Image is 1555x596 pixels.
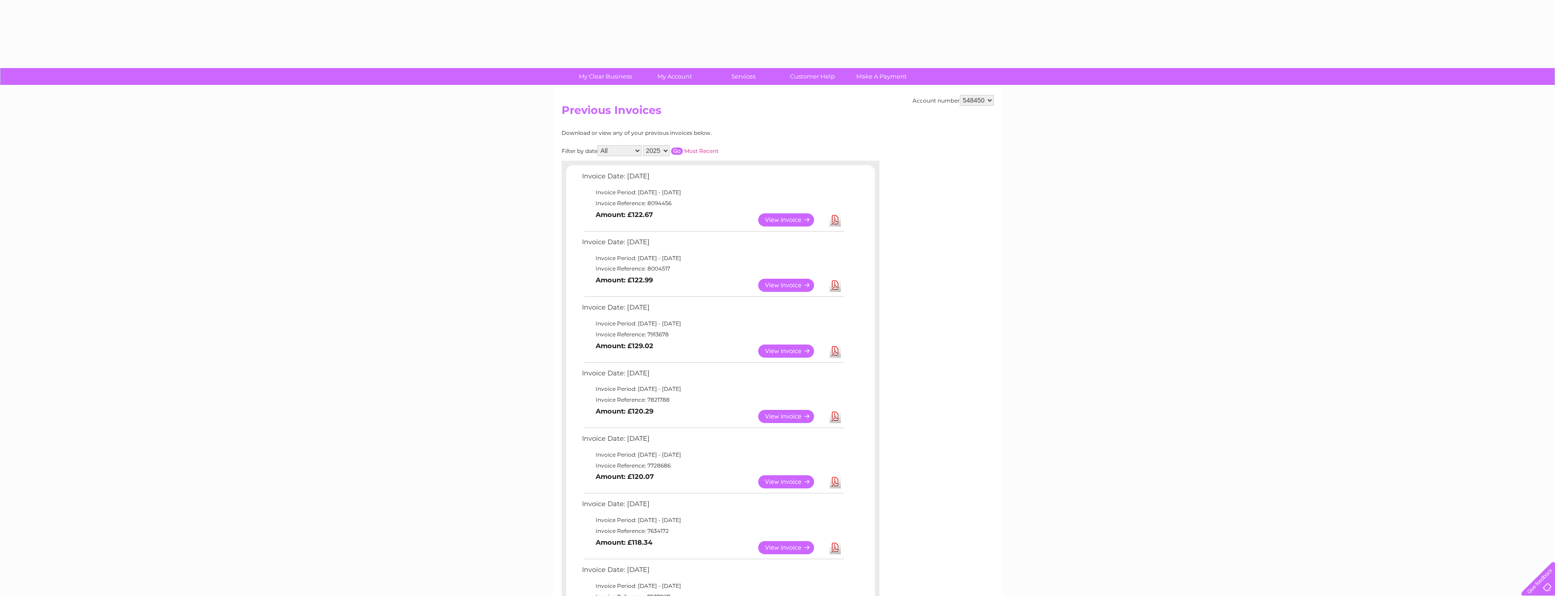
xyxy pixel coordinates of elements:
[568,68,643,85] a: My Clear Business
[829,279,841,292] a: Download
[829,345,841,358] a: Download
[580,460,845,471] td: Invoice Reference: 7728686
[580,170,845,187] td: Invoice Date: [DATE]
[580,329,845,340] td: Invoice Reference: 7913678
[596,276,653,284] b: Amount: £122.99
[580,449,845,460] td: Invoice Period: [DATE] - [DATE]
[758,345,825,358] a: View
[580,581,845,591] td: Invoice Period: [DATE] - [DATE]
[580,236,845,253] td: Invoice Date: [DATE]
[844,68,919,85] a: Make A Payment
[562,104,994,121] h2: Previous Invoices
[684,148,719,154] a: Most Recent
[829,410,841,423] a: Download
[596,342,653,350] b: Amount: £129.02
[580,564,845,581] td: Invoice Date: [DATE]
[706,68,781,85] a: Services
[580,384,845,394] td: Invoice Period: [DATE] - [DATE]
[758,213,825,227] a: View
[580,198,845,209] td: Invoice Reference: 8094456
[758,410,825,423] a: View
[580,526,845,537] td: Invoice Reference: 7634172
[580,515,845,526] td: Invoice Period: [DATE] - [DATE]
[562,145,800,156] div: Filter by date
[580,367,845,384] td: Invoice Date: [DATE]
[829,213,841,227] a: Download
[829,475,841,488] a: Download
[913,95,994,106] div: Account number
[580,187,845,198] td: Invoice Period: [DATE] - [DATE]
[596,538,652,547] b: Amount: £118.34
[829,541,841,554] a: Download
[758,279,825,292] a: View
[596,473,654,481] b: Amount: £120.07
[580,318,845,329] td: Invoice Period: [DATE] - [DATE]
[580,433,845,449] td: Invoice Date: [DATE]
[580,301,845,318] td: Invoice Date: [DATE]
[758,475,825,488] a: View
[596,211,653,219] b: Amount: £122.67
[580,263,845,274] td: Invoice Reference: 8004517
[580,253,845,264] td: Invoice Period: [DATE] - [DATE]
[580,394,845,405] td: Invoice Reference: 7821788
[580,498,845,515] td: Invoice Date: [DATE]
[562,130,800,136] div: Download or view any of your previous invoices below.
[758,541,825,554] a: View
[775,68,850,85] a: Customer Help
[637,68,712,85] a: My Account
[596,407,653,415] b: Amount: £120.29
